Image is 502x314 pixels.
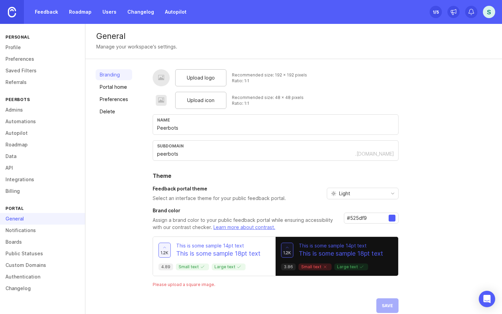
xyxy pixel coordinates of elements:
svg: prefix icon Sun [331,191,336,196]
div: subdomain [157,143,394,148]
p: This is some sample 18pt text [299,249,383,258]
a: Learn more about contrast. [213,224,275,230]
p: Small text [179,264,206,270]
button: 1.2k [281,243,293,258]
p: Assign a brand color to your public feedback portal while ensuring accessibility with our contras... [153,217,338,231]
button: S [483,6,495,18]
div: Ratio: 1:1 [232,78,307,84]
a: Portal home [96,82,132,92]
p: 4.89 [161,264,170,270]
p: This is some sample 18pt text [176,249,261,258]
a: Delete [96,106,132,117]
input: Subdomain [157,150,355,158]
p: This is some sample 14pt text [176,242,261,249]
div: toggle menu [327,188,399,199]
a: Branding [96,69,132,80]
a: Preferences [96,94,132,105]
div: Please upload a square image. [153,282,399,287]
p: Select an interface theme for your public feedback portal. [153,195,286,202]
h2: Theme [153,172,399,180]
p: Small text [301,264,329,270]
span: 1.2k [283,250,291,256]
div: Recommended size: 192 x 192 pixels [232,72,307,78]
div: Ratio: 1:1 [232,100,304,106]
svg: toggle icon [387,191,398,196]
div: Open Intercom Messenger [479,291,495,307]
span: Upload logo [187,74,215,82]
a: Users [98,6,121,18]
span: Upload icon [187,97,214,104]
div: General [96,32,491,40]
span: Light [339,190,350,197]
p: Large text [214,264,243,270]
img: Canny Home [8,7,16,17]
div: Recommended size: 48 x 48 pixels [232,95,304,100]
span: 1.2k [161,250,168,256]
div: Manage your workspace's settings. [96,43,177,51]
a: Roadmap [65,6,96,18]
button: 1.2k [158,243,171,258]
a: Feedback [31,6,62,18]
a: Changelog [123,6,158,18]
h3: Brand color [153,207,338,214]
p: 3.86 [284,264,293,270]
div: 1 /5 [433,7,439,17]
div: .[DOMAIN_NAME] [355,151,394,157]
div: Name [157,117,394,123]
button: 1/5 [430,6,442,18]
p: This is some sample 14pt text [299,242,383,249]
h3: Feedback portal theme [153,185,286,192]
p: Large text [337,264,365,270]
a: Autopilot [161,6,191,18]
